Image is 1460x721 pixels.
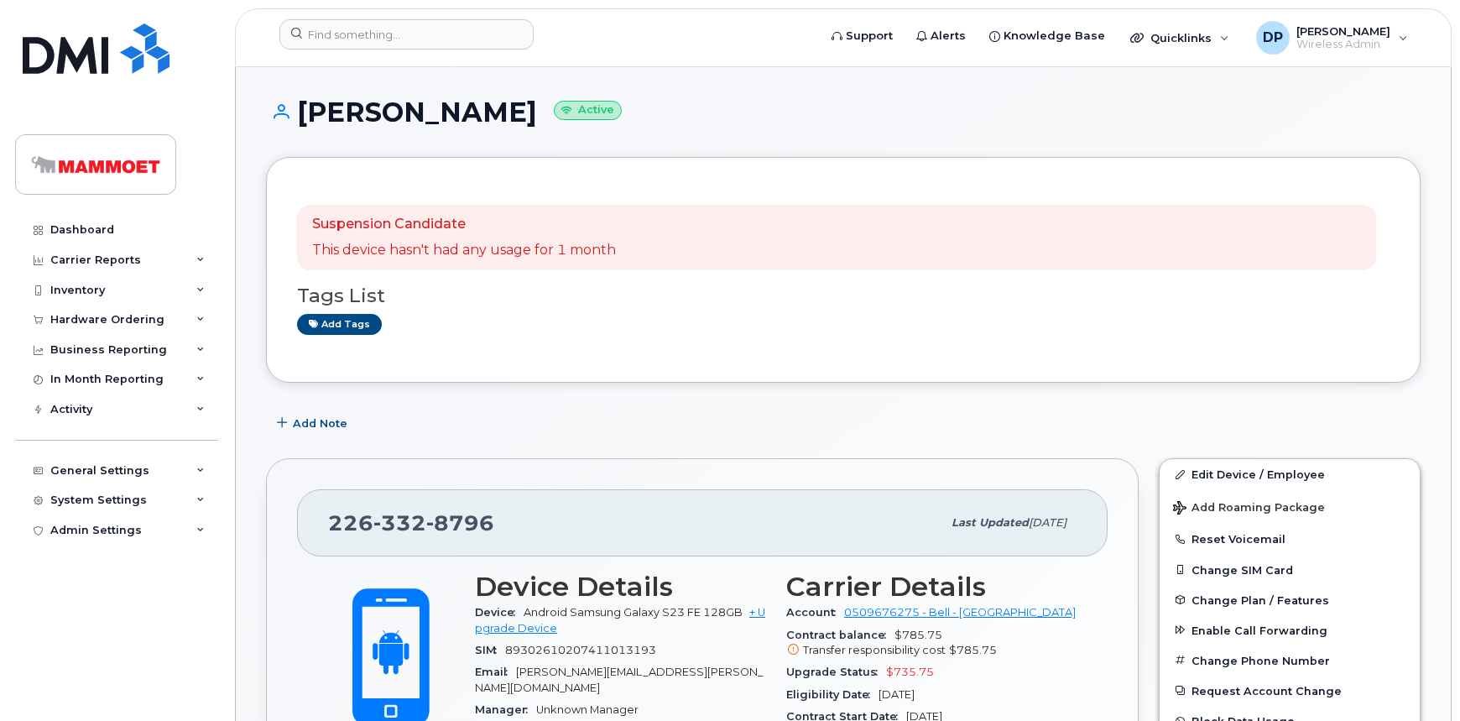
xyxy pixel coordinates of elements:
small: Active [554,101,622,120]
h1: [PERSON_NAME] [266,97,1421,127]
span: Device [475,606,524,619]
button: Reset Voicemail [1160,524,1420,554]
span: 8796 [426,510,494,536]
span: $785.75 [949,644,997,656]
span: Eligibility Date [786,688,879,701]
a: 0509676275 - Bell - [GEOGRAPHIC_DATA] [844,606,1076,619]
span: Upgrade Status [786,666,886,678]
span: Last updated [952,516,1029,529]
span: Manager [475,703,536,716]
span: $785.75 [786,629,1077,659]
span: Account [786,606,844,619]
span: 226 [328,510,494,536]
span: SIM [475,644,505,656]
a: + Upgrade Device [475,606,765,634]
span: Unknown Manager [536,703,639,716]
span: Add Roaming Package [1173,501,1325,517]
span: [DATE] [879,688,915,701]
button: Change Phone Number [1160,645,1420,676]
h3: Device Details [475,572,766,602]
span: Transfer responsibility cost [803,644,946,656]
h3: Carrier Details [786,572,1077,602]
p: This device hasn't had any usage for 1 month [312,241,616,260]
a: Add tags [297,314,382,335]
button: Add Note [266,408,362,438]
span: [DATE] [1029,516,1066,529]
button: Change SIM Card [1160,555,1420,585]
button: Change Plan / Features [1160,585,1420,615]
h3: Tags List [297,285,1390,306]
span: [PERSON_NAME][EMAIL_ADDRESS][PERSON_NAME][DOMAIN_NAME] [475,666,763,693]
span: Email [475,666,516,678]
button: Add Roaming Package [1160,489,1420,524]
span: 89302610207411013193 [505,644,656,656]
p: Suspension Candidate [312,215,616,234]
button: Enable Call Forwarding [1160,615,1420,645]
span: Enable Call Forwarding [1191,624,1327,636]
iframe: Messenger Launcher [1387,648,1447,708]
span: Change Plan / Features [1191,593,1329,606]
span: $735.75 [886,666,934,678]
span: Contract balance [786,629,894,641]
a: Edit Device / Employee [1160,459,1420,489]
button: Request Account Change [1160,676,1420,706]
span: Add Note [293,415,347,431]
span: 332 [373,510,426,536]
span: Android Samsung Galaxy S23 FE 128GB [524,606,743,619]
